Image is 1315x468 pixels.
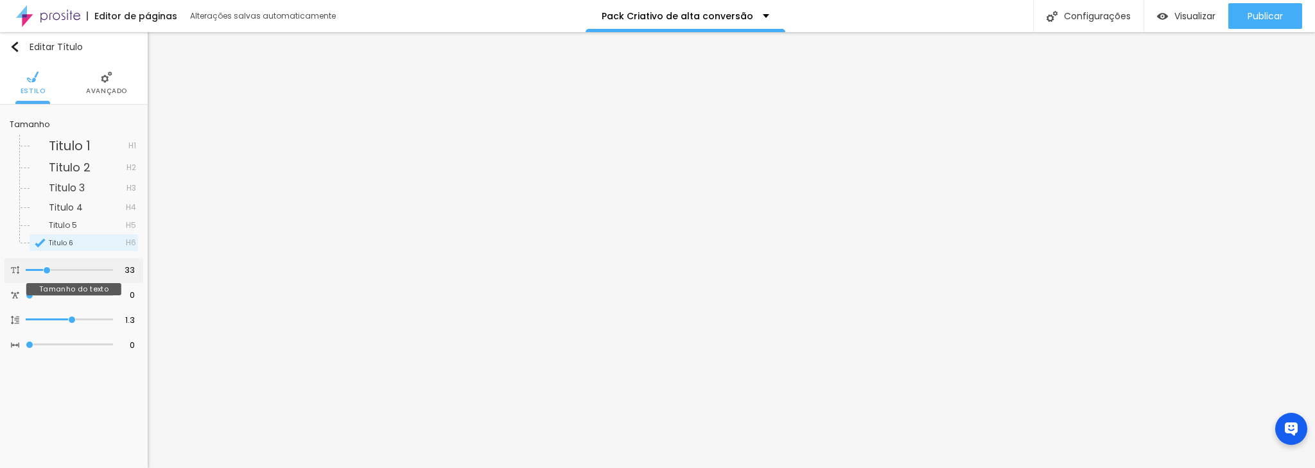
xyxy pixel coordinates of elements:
div: Tamanho [10,121,138,128]
img: Icone [11,341,19,349]
span: Titulo 4 [49,201,83,214]
div: Editor de páginas [87,12,177,21]
span: H1 [128,142,136,150]
div: Alterações salvas automaticamente [190,12,338,20]
img: Icone [35,238,46,248]
span: H3 [126,184,136,192]
span: Avançado [86,88,127,94]
img: Icone [11,266,19,274]
span: H6 [126,239,136,247]
span: Titulo 3 [49,180,85,195]
span: Titulo 2 [49,159,91,175]
span: Estilo [21,88,46,94]
div: Editar Título [10,42,83,52]
img: Icone [101,71,112,83]
span: Visualizar [1174,11,1215,21]
span: Publicar [1248,11,1283,21]
span: Titulo 5 [49,220,77,230]
button: Publicar [1228,3,1302,29]
img: Icone [27,71,39,83]
p: Pack Criativo de alta conversão [602,12,753,21]
button: Visualizar [1144,3,1228,29]
span: Titulo 6 [49,238,73,248]
img: Icone [1047,11,1058,22]
iframe: Editor [148,32,1315,468]
img: Icone [11,316,19,324]
img: Icone [11,291,19,299]
span: H5 [126,221,136,229]
img: Icone [10,42,20,52]
span: H2 [126,164,136,171]
span: Titulo 1 [49,137,91,155]
img: view-1.svg [1157,11,1168,22]
span: H4 [126,204,136,211]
